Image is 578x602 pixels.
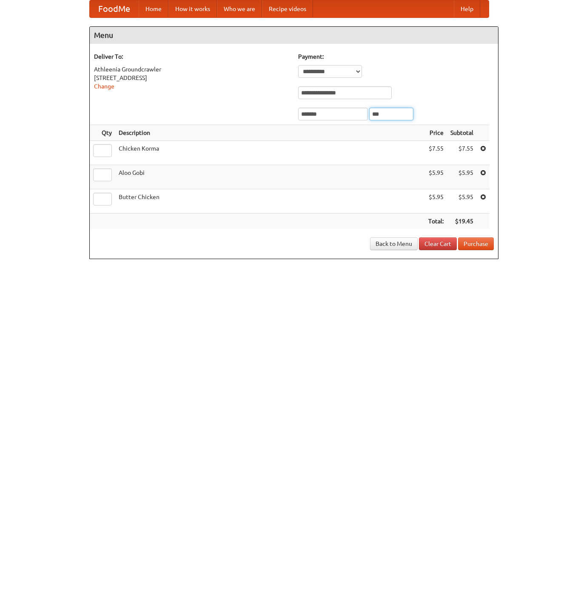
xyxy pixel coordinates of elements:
a: How it works [168,0,217,17]
th: Qty [90,125,115,141]
th: Price [425,125,447,141]
a: Back to Menu [370,237,418,250]
td: Butter Chicken [115,189,425,214]
a: FoodMe [90,0,139,17]
th: Subtotal [447,125,477,141]
td: Aloo Gobi [115,165,425,189]
td: $7.55 [447,141,477,165]
button: Purchase [458,237,494,250]
td: Chicken Korma [115,141,425,165]
a: Clear Cart [419,237,457,250]
td: $5.95 [447,165,477,189]
a: Help [454,0,480,17]
td: $7.55 [425,141,447,165]
h4: Menu [90,27,498,44]
td: $5.95 [425,189,447,214]
td: $5.95 [425,165,447,189]
a: Recipe videos [262,0,313,17]
th: Description [115,125,425,141]
th: Total: [425,214,447,229]
div: [STREET_ADDRESS] [94,74,290,82]
div: Athleenia Groundcrawler [94,65,290,74]
td: $5.95 [447,189,477,214]
a: Who we are [217,0,262,17]
a: Change [94,83,114,90]
h5: Payment: [298,52,494,61]
th: $19.45 [447,214,477,229]
h5: Deliver To: [94,52,290,61]
a: Home [139,0,168,17]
